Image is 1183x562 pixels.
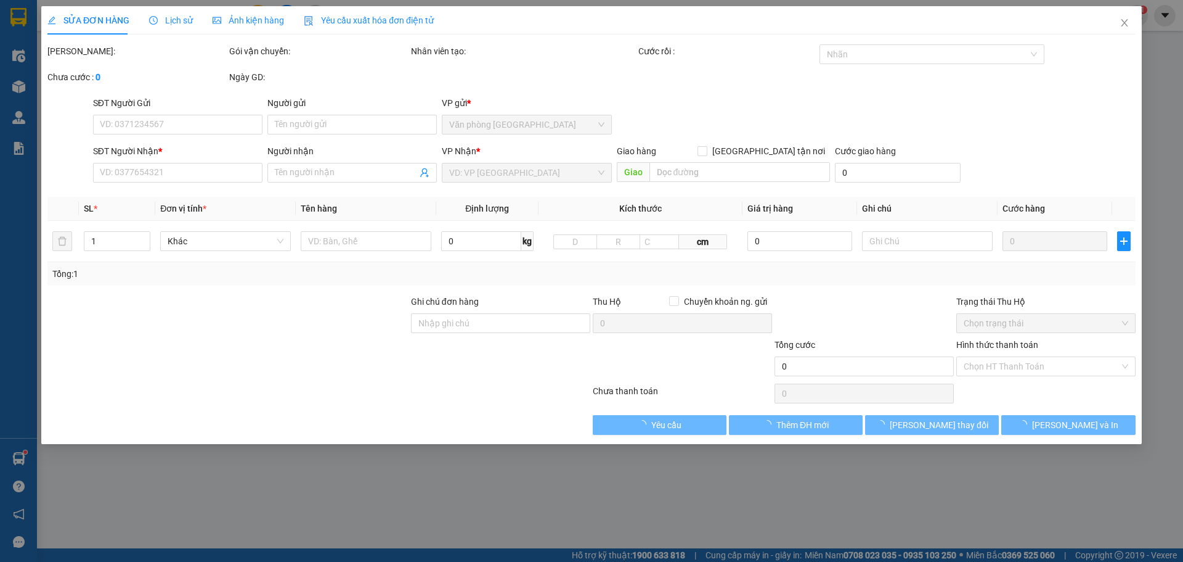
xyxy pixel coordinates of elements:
span: close [1120,18,1129,28]
button: Thêm ĐH mới [729,415,863,435]
span: Chuyển khoản ng. gửi [679,295,772,308]
button: Yêu cầu [593,415,726,435]
span: Thêm ĐH mới [776,418,829,432]
button: delete [52,231,72,251]
label: Ghi chú đơn hàng [411,297,479,307]
div: Nhân viên tạo: [411,44,636,58]
div: Người gửi [267,96,437,110]
span: user-add [420,168,430,178]
span: [PERSON_NAME] và In [1032,418,1118,432]
input: 0 [1002,231,1107,251]
span: Văn phòng Đà Nẵng [450,115,604,134]
button: plus [1118,231,1131,251]
span: SL [84,204,94,213]
span: Yêu cầu xuất hóa đơn điện tử [304,15,434,25]
input: Dọc đường [649,162,830,182]
b: 0 [96,72,100,82]
div: Ngày GD: [229,70,409,84]
span: VP Nhận [442,146,477,156]
div: Cước rồi : [638,44,818,58]
span: Tổng cước [774,340,815,350]
label: Hình thức thanh toán [956,340,1038,350]
span: Thu Hộ [593,297,621,307]
div: Người nhận [267,144,437,158]
div: Trạng thái Thu Hộ [956,295,1136,308]
div: SĐT Người Nhận [93,144,262,158]
div: Chưa thanh toán [591,384,773,406]
span: Lịch sử [149,15,193,25]
span: [GEOGRAPHIC_DATA] tận nơi [707,144,830,158]
input: R [596,234,640,249]
span: Giao [617,162,649,182]
div: [PERSON_NAME]: [47,44,227,58]
input: VD: Bàn, Ghế [301,231,431,251]
img: icon [304,16,314,26]
span: Định lượng [465,204,509,213]
div: SĐT Người Gửi [93,96,262,110]
span: clock-circle [149,16,158,25]
span: Giá trị hàng [747,204,793,213]
label: Cước giao hàng [835,146,896,156]
button: [PERSON_NAME] và In [1002,415,1136,435]
span: picture [213,16,221,25]
div: Gói vận chuyển: [229,44,409,58]
input: D [554,234,598,249]
input: Ghi Chú [863,231,993,251]
span: loading [763,420,776,429]
div: VP gửi [442,96,612,110]
button: Close [1107,6,1142,41]
span: Tên hàng [301,204,337,213]
span: Yêu cầu [651,418,681,432]
input: Ghi chú đơn hàng [411,313,590,333]
span: Chọn trạng thái [964,314,1128,333]
span: kg [521,231,534,251]
span: Cước hàng [1002,204,1045,213]
span: Ảnh kiện hàng [213,15,284,25]
span: Kích thước [619,204,662,213]
span: [PERSON_NAME] thay đổi [890,418,988,432]
span: loading [1018,420,1032,429]
span: Đơn vị tính [161,204,207,213]
span: Khác [168,232,284,250]
th: Ghi chú [858,197,998,221]
div: Chưa cước : [47,70,227,84]
span: cm [679,234,727,249]
span: edit [47,16,56,25]
input: C [640,234,679,249]
button: [PERSON_NAME] thay đổi [865,415,999,435]
span: loading [638,420,651,429]
span: plus [1118,236,1130,246]
input: Cước giao hàng [835,163,961,183]
span: SỬA ĐƠN HÀNG [47,15,129,25]
span: loading [876,420,890,429]
span: Giao hàng [617,146,656,156]
div: Tổng: 1 [52,267,457,281]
